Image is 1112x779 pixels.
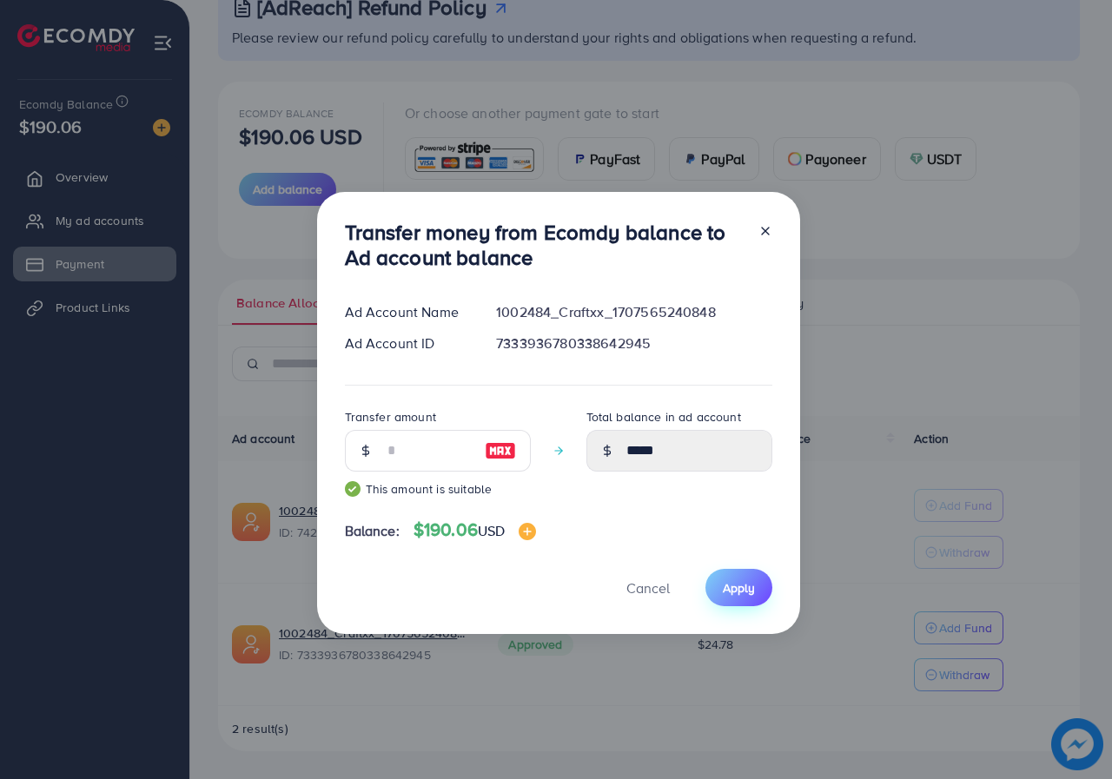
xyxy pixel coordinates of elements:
[723,579,755,597] span: Apply
[414,519,537,541] h4: $190.06
[519,523,536,540] img: image
[331,302,483,322] div: Ad Account Name
[478,521,505,540] span: USD
[705,569,772,606] button: Apply
[605,569,692,606] button: Cancel
[345,480,531,498] small: This amount is suitable
[331,333,483,353] div: Ad Account ID
[586,408,741,426] label: Total balance in ad account
[485,440,516,461] img: image
[482,333,785,353] div: 7333936780338642945
[345,220,745,270] h3: Transfer money from Ecomdy balance to Ad account balance
[345,481,361,497] img: guide
[626,578,670,597] span: Cancel
[345,408,436,426] label: Transfer amount
[482,302,785,322] div: 1002484_Craftxx_1707565240848
[345,521,400,541] span: Balance:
